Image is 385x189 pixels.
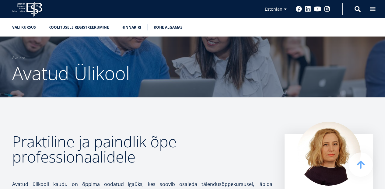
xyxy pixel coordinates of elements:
[12,24,36,30] a: Vali kursus
[12,55,25,61] a: Avaleht
[12,134,272,164] h2: Praktiline ja paindlik õpe professionaalidele
[324,6,330,12] a: Instagram
[297,122,361,186] img: Kadri Osula Learning Journey Advisor
[12,61,130,86] span: Avatud Ülikool
[305,6,311,12] a: Linkedin
[296,6,302,12] a: Facebook
[48,24,109,30] a: Koolitusele registreerumine
[121,24,141,30] a: Hinnakiri
[154,24,183,30] a: Kohe algamas
[314,6,321,12] a: Youtube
